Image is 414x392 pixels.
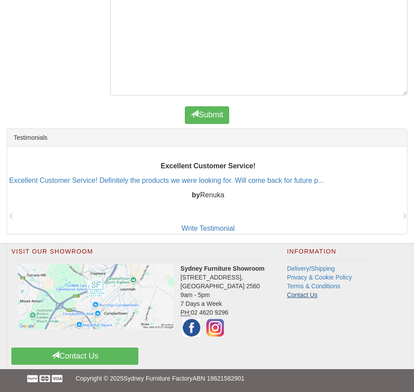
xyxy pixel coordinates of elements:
[181,225,234,232] a: Write Testimonial
[18,264,174,329] img: Click to activate map
[204,317,226,339] img: Instagram
[76,369,338,388] p: Copyright © 2025 ABN 18621582901
[185,106,229,124] button: Submit
[287,274,352,281] a: Privacy & Cookie Policy
[123,375,192,382] a: Sydney Furniture Factory
[161,162,256,170] b: Excellent Customer Service!
[192,191,200,198] b: by
[180,317,202,339] img: Facebook
[287,283,340,290] a: Terms & Conditions
[180,265,264,272] strong: Sydney Furniture Showroom
[287,265,335,272] a: Delivery/Shipping
[9,190,407,200] p: Renuka
[287,248,369,260] h2: Information
[9,177,324,184] a: Excellent Customer Service! Definitely the products we were looking for. Will come back for futur...
[11,248,265,260] h2: Visit Our Showroom
[7,129,407,147] div: Testimonials
[287,291,317,298] a: Contact Us
[180,309,191,316] abbr: Phone
[11,348,138,365] a: Contact Us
